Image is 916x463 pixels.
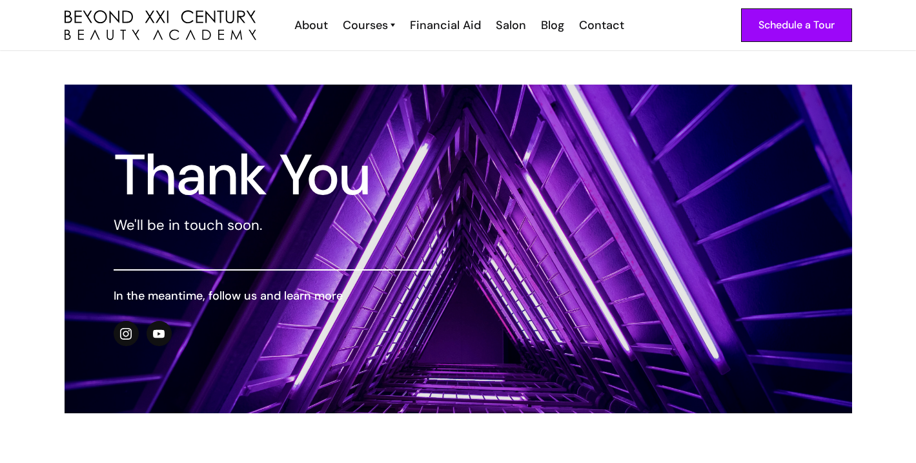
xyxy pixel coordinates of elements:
[758,17,835,34] div: Schedule a Tour
[741,8,852,42] a: Schedule a Tour
[402,17,487,34] a: Financial Aid
[571,17,631,34] a: Contact
[541,17,564,34] div: Blog
[286,17,334,34] a: About
[114,215,433,236] p: We'll be in touch soon.
[65,10,256,41] a: home
[114,152,433,198] h1: Thank You
[487,17,533,34] a: Salon
[410,17,481,34] div: Financial Aid
[343,17,395,34] a: Courses
[579,17,624,34] div: Contact
[65,10,256,41] img: beyond 21st century beauty academy logo
[496,17,526,34] div: Salon
[294,17,328,34] div: About
[343,17,388,34] div: Courses
[533,17,571,34] a: Blog
[114,287,433,304] h6: In the meantime, follow us and learn more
